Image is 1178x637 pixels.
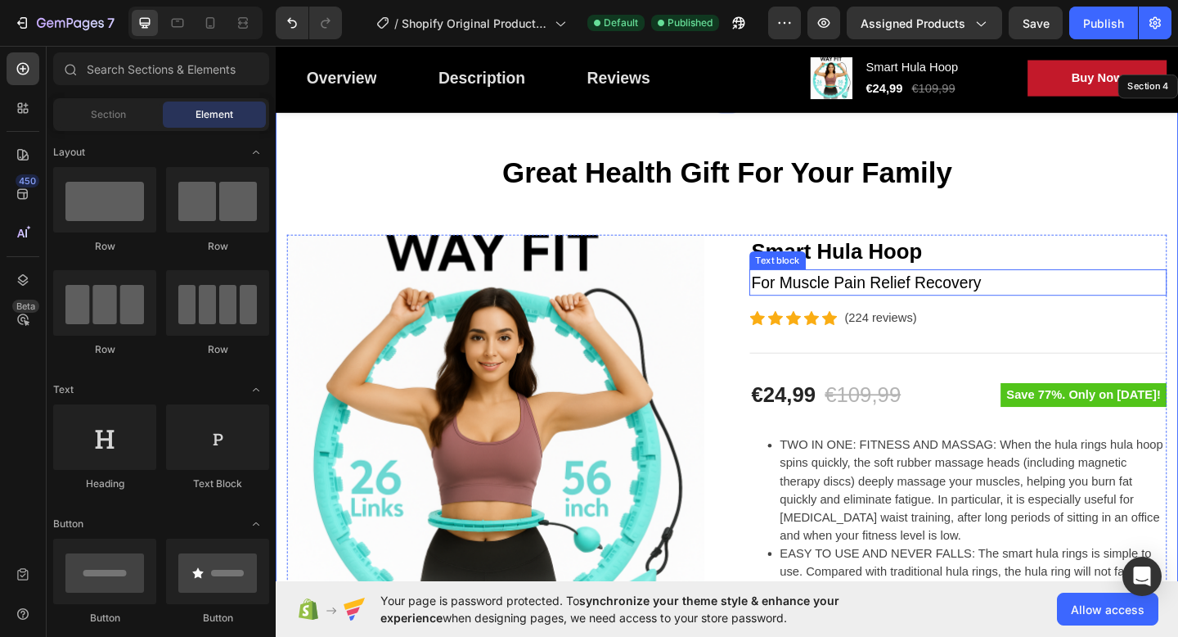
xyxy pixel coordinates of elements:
[53,382,74,397] span: Text
[7,7,122,39] button: 7
[166,239,269,254] div: Row
[53,239,156,254] div: Row
[1122,557,1162,596] div: Open Intercom Messenger
[243,377,269,403] span: Toggle open
[861,15,965,32] span: Assigned Products
[517,247,968,273] p: For Muscle Pain Relief Recovery
[166,477,269,491] div: Text Block
[107,13,115,33] p: 7
[604,16,638,30] span: Default
[394,15,398,32] span: /
[53,611,156,626] div: Button
[548,430,965,542] span: TWO IN ONE: FITNESS AND MASSAG: When the hula rings hula hoop spins quickly, the soft rubber mass...
[166,611,269,626] div: Button
[53,52,269,85] input: Search Sections & Elements
[243,139,269,165] span: Toggle open
[1009,7,1063,39] button: Save
[53,477,156,491] div: Heading
[16,174,39,187] div: 450
[519,228,573,243] div: Text block
[91,107,126,122] span: Section
[596,364,681,401] div: €109,99
[618,289,697,309] p: (224 reviews)
[53,517,83,531] span: Button
[1023,16,1050,30] span: Save
[866,28,921,47] div: Buy Now
[1069,7,1138,39] button: Publish
[924,39,974,54] div: Section 4
[402,15,548,32] span: Shopify Original Product Template
[243,511,269,537] span: Toggle open
[1083,15,1124,32] div: Publish
[12,300,39,313] div: Beta
[196,107,233,122] span: Element
[1057,593,1158,626] button: Allow access
[789,369,969,395] pre: Save 77%. Only on [DATE]!
[14,123,968,160] p: Great Health Gift For Your Family
[166,342,269,357] div: Row
[380,592,903,626] span: Your page is password protected. To when designing pages, we need access to your store password.
[515,208,969,246] h2: Smart Hula Hoop
[515,364,589,401] div: €24,99
[1071,601,1144,618] span: Allow access
[53,145,85,160] span: Layout
[380,594,839,625] span: synchronize your theme style & enhance your experience
[53,342,156,357] div: Row
[847,7,1002,39] button: Assigned Products
[276,43,1178,583] iframe: Design area
[668,16,713,30] span: Published
[818,18,969,57] button: Buy Now
[276,7,342,39] div: Undo/Redo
